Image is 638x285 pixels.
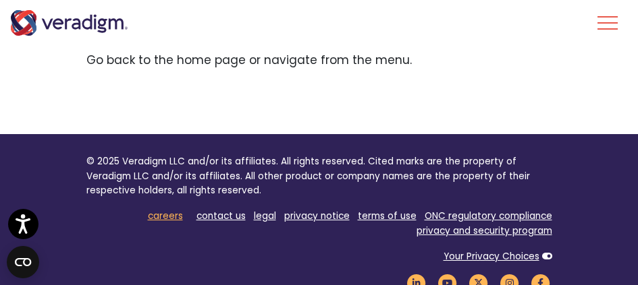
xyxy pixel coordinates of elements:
a: privacy and security program [417,224,552,237]
p: Go back to the home page or navigate from the menu. [86,51,552,69]
a: ONC regulatory compliance [425,210,552,222]
p: © 2025 Veradigm LLC and/or its affiliates. All rights reserved. Cited marks are the property of V... [86,154,552,198]
a: careers [148,210,183,222]
a: contact us [196,210,246,222]
a: terms of use [358,210,417,222]
button: Open CMP widget [7,246,39,278]
a: privacy notice [284,210,350,222]
img: Veradigm logo [10,10,128,36]
button: Toggle Navigation Menu [597,5,618,40]
a: Your Privacy Choices [444,250,539,263]
a: legal [254,210,276,222]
